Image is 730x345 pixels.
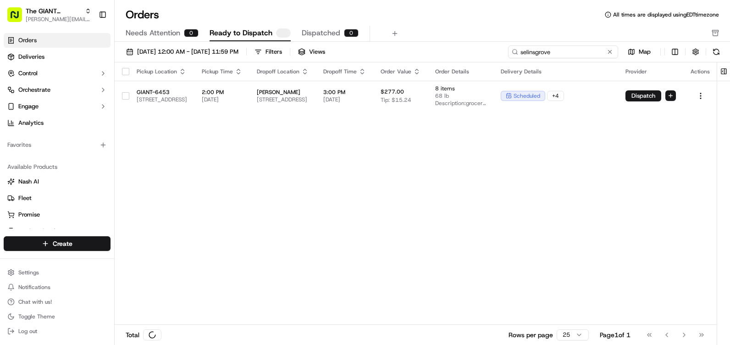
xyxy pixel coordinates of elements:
button: Nash AI [4,174,111,189]
div: Available Products [4,160,111,174]
span: [DATE] 12:00 AM - [DATE] 11:59 PM [137,48,238,56]
span: [STREET_ADDRESS] [257,96,309,103]
a: Fleet [7,194,107,202]
span: Nash AI [18,178,39,186]
div: 0 [184,29,199,37]
span: Knowledge Base [18,133,70,142]
span: $277.00 [381,88,404,95]
span: Engage [18,102,39,111]
span: Deliveries [18,53,44,61]
div: Total [126,329,161,340]
button: Dispatch [625,90,661,101]
a: Powered byPylon [65,155,111,162]
span: 8 items [435,85,486,92]
span: 3:00 PM [323,89,366,96]
div: Provider [625,68,676,75]
span: Description: grocery bags [435,100,486,107]
img: 1736555255976-a54dd68f-1ca7-489b-9aae-adbdc363a1c4 [9,88,26,104]
span: scheduled [514,92,540,100]
span: Map [639,48,651,56]
span: Views [309,48,325,56]
div: 0 [344,29,359,37]
div: Favorites [4,138,111,152]
span: Notifications [18,284,50,291]
button: Start new chat [156,90,167,101]
p: Welcome 👋 [9,37,167,51]
input: Got a question? Start typing here... [24,59,165,69]
span: Product Catalog [18,227,62,235]
a: Orders [4,33,111,48]
span: Toggle Theme [18,313,55,320]
div: Order Details [435,68,486,75]
a: Product Catalog [7,227,107,235]
span: Ready to Dispatch [210,28,272,39]
button: Fleet [4,191,111,206]
span: Chat with us! [18,298,52,306]
button: Views [294,45,329,58]
a: 💻API Documentation [74,129,151,146]
button: The GIANT Company[PERSON_NAME][EMAIL_ADDRESS][PERSON_NAME][DOMAIN_NAME] [4,4,95,26]
span: Control [18,69,38,78]
button: Map [622,46,657,57]
div: Filters [265,48,282,56]
span: Settings [18,269,39,276]
input: Type to search [508,45,618,58]
span: Promise [18,211,40,219]
div: Order Value [381,68,420,75]
span: Tip: $15.24 [381,96,411,104]
span: Analytics [18,119,44,127]
button: Chat with us! [4,295,111,308]
div: 📗 [9,134,17,141]
span: Create [53,239,72,248]
div: 💻 [77,134,85,141]
button: [DATE] 12:00 AM - [DATE] 11:59 PM [122,45,243,58]
span: Needs Attention [126,28,180,39]
span: API Documentation [87,133,147,142]
div: Start new chat [31,88,150,97]
span: GIANT-6453 [137,89,187,96]
button: Notifications [4,281,111,294]
div: Delivery Details [501,68,611,75]
span: Pylon [91,156,111,162]
span: [DATE] [202,96,242,103]
span: Orchestrate [18,86,50,94]
button: Control [4,66,111,81]
a: 📗Knowledge Base [6,129,74,146]
button: Refresh [710,45,723,58]
div: Pickup Location [137,68,187,75]
a: Deliveries [4,50,111,64]
button: [PERSON_NAME][EMAIL_ADDRESS][PERSON_NAME][DOMAIN_NAME] [26,16,91,23]
button: Settings [4,266,111,279]
a: Promise [7,211,107,219]
h1: Orders [126,7,159,22]
a: Analytics [4,116,111,130]
div: Actions [691,68,711,75]
span: All times are displayed using EDT timezone [613,11,719,18]
span: Orders [18,36,37,45]
span: Fleet [18,194,32,202]
button: Orchestrate [4,83,111,97]
button: Log out [4,325,111,338]
span: [DATE] [323,96,366,103]
button: Product Catalog [4,224,111,239]
button: The GIANT Company [26,6,81,16]
a: Nash AI [7,178,107,186]
div: Page 1 of 1 [600,330,630,339]
button: Toggle Theme [4,310,111,323]
img: Nash [9,9,28,28]
div: Pickup Time [202,68,242,75]
div: We're available if you need us! [31,97,116,104]
span: 68 lb [435,92,486,100]
button: Promise [4,207,111,222]
button: Filters [250,45,286,58]
button: Engage [4,99,111,114]
p: Rows per page [509,330,553,339]
span: [STREET_ADDRESS] [137,96,187,103]
div: Dropoff Time [323,68,366,75]
span: Dispatched [302,28,340,39]
span: [PERSON_NAME] [257,89,309,96]
span: 2:00 PM [202,89,242,96]
div: Dropoff Location [257,68,309,75]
